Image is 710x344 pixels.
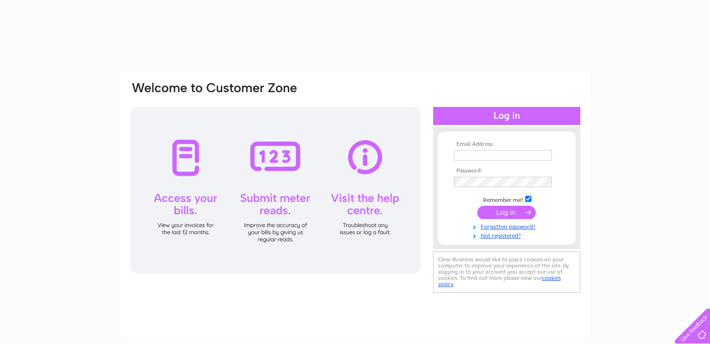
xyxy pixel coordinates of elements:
td: Remember me? [452,194,562,204]
th: Password: [452,168,562,174]
a: Forgotten password? [454,221,562,230]
div: Clear Business would like to place cookies on your computer to improve your experience of the sit... [433,251,580,293]
input: Submit [477,206,536,219]
a: Not registered? [454,230,562,239]
th: Email Address: [452,141,562,148]
a: cookies policy [438,275,561,287]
